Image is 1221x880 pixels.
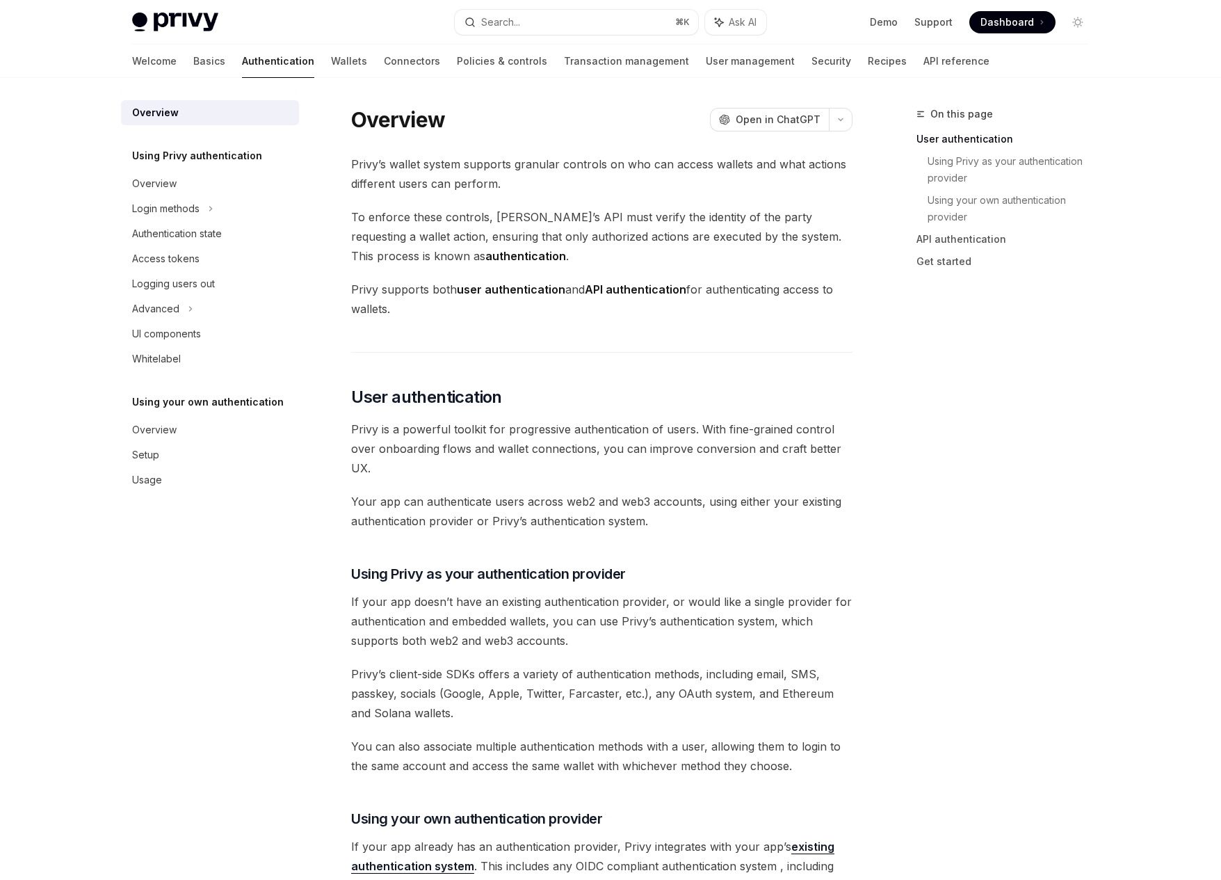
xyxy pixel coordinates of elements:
div: Whitelabel [132,351,181,367]
span: Privy is a powerful toolkit for progressive authentication of users. With fine-grained control ov... [351,419,852,478]
a: Setup [121,442,299,467]
a: API reference [923,45,989,78]
a: Recipes [868,45,907,78]
h5: Using Privy authentication [132,147,262,164]
a: Usage [121,467,299,493]
div: Authentication state [132,225,222,242]
div: Logging users out [132,275,215,292]
a: Security [811,45,851,78]
a: Transaction management [564,45,689,78]
span: Privy supports both and for authenticating access to wallets. [351,280,852,319]
div: Setup [132,447,159,463]
div: Access tokens [132,250,200,267]
span: Open in ChatGPT [736,113,820,127]
a: User management [706,45,795,78]
a: Whitelabel [121,346,299,371]
a: Dashboard [969,11,1056,33]
div: Login methods [132,200,200,217]
a: Logging users out [121,271,299,296]
div: UI components [132,326,201,342]
div: Overview [132,175,177,192]
span: ⌘ K [675,17,690,28]
a: Support [914,15,953,29]
a: Using Privy as your authentication provider [928,150,1100,189]
a: Using your own authentication provider [928,189,1100,228]
a: Wallets [331,45,367,78]
h5: Using your own authentication [132,394,284,410]
button: Open in ChatGPT [710,108,829,131]
strong: API authentication [585,282,686,296]
a: Access tokens [121,246,299,271]
span: User authentication [351,386,502,408]
span: Ask AI [729,15,757,29]
div: Usage [132,472,162,488]
a: Connectors [384,45,440,78]
button: Ask AI [705,10,766,35]
div: Advanced [132,301,179,317]
strong: authentication [485,249,566,263]
strong: user authentication [457,282,565,296]
span: Using Privy as your authentication provider [351,564,626,584]
span: Privy’s wallet system supports granular controls on who can access wallets and what actions diffe... [351,154,852,193]
a: Authentication state [121,221,299,246]
span: If your app doesn’t have an existing authentication provider, or would like a single provider for... [351,592,852,650]
a: UI components [121,321,299,346]
h1: Overview [351,107,445,132]
img: light logo [132,13,218,32]
a: Authentication [242,45,314,78]
button: Toggle dark mode [1067,11,1089,33]
a: API authentication [916,228,1100,250]
span: Dashboard [980,15,1034,29]
a: Basics [193,45,225,78]
a: Get started [916,250,1100,273]
a: User authentication [916,128,1100,150]
a: Overview [121,417,299,442]
div: Overview [132,422,177,438]
a: Welcome [132,45,177,78]
span: Using your own authentication provider [351,809,602,829]
a: Overview [121,171,299,196]
a: Demo [870,15,898,29]
div: Overview [132,104,179,121]
span: Your app can authenticate users across web2 and web3 accounts, using either your existing authent... [351,492,852,531]
div: Search... [481,14,520,31]
span: You can also associate multiple authentication methods with a user, allowing them to login to the... [351,737,852,776]
span: To enforce these controls, [PERSON_NAME]’s API must verify the identity of the party requesting a... [351,207,852,266]
span: On this page [930,106,993,122]
span: Privy’s client-side SDKs offers a variety of authentication methods, including email, SMS, passke... [351,664,852,723]
a: Policies & controls [457,45,547,78]
a: Overview [121,100,299,125]
button: Search...⌘K [455,10,698,35]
